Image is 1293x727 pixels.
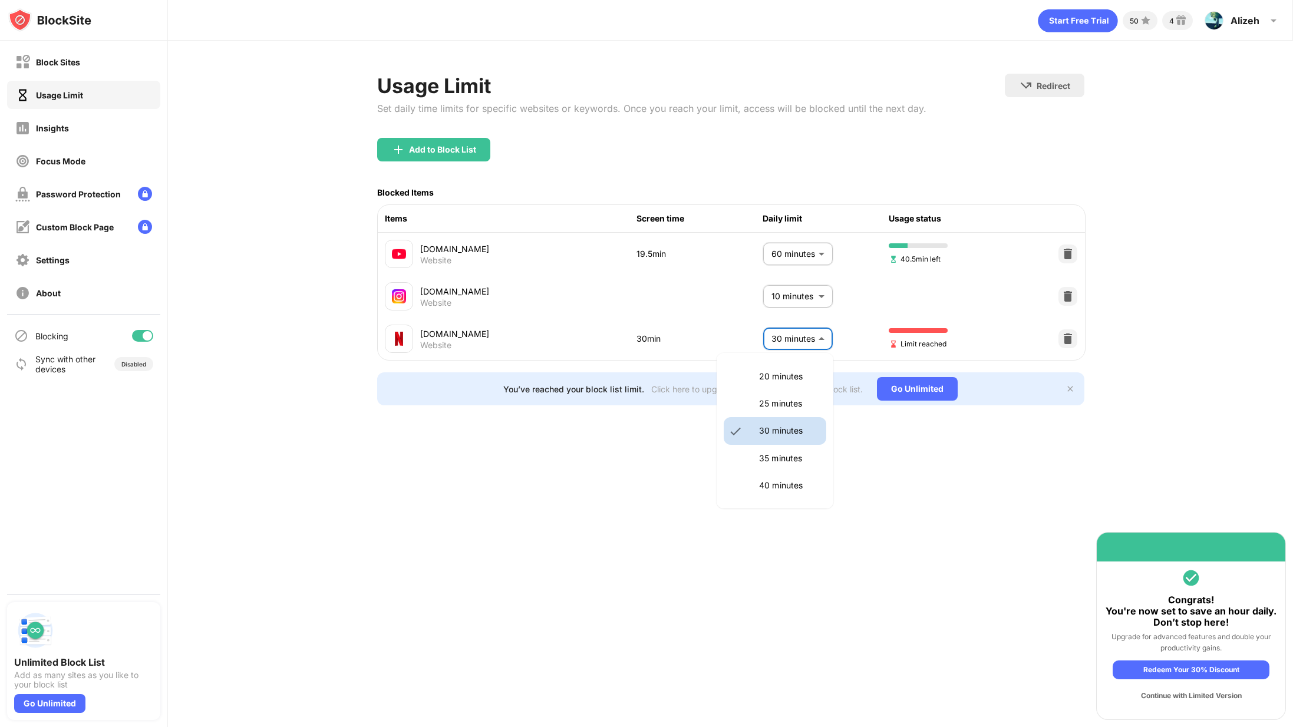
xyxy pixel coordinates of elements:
[759,424,819,437] p: 30 minutes
[759,507,819,520] p: 45 minutes
[759,452,819,465] p: 35 minutes
[759,397,819,410] p: 25 minutes
[759,370,819,383] p: 20 minutes
[759,479,819,492] p: 40 minutes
